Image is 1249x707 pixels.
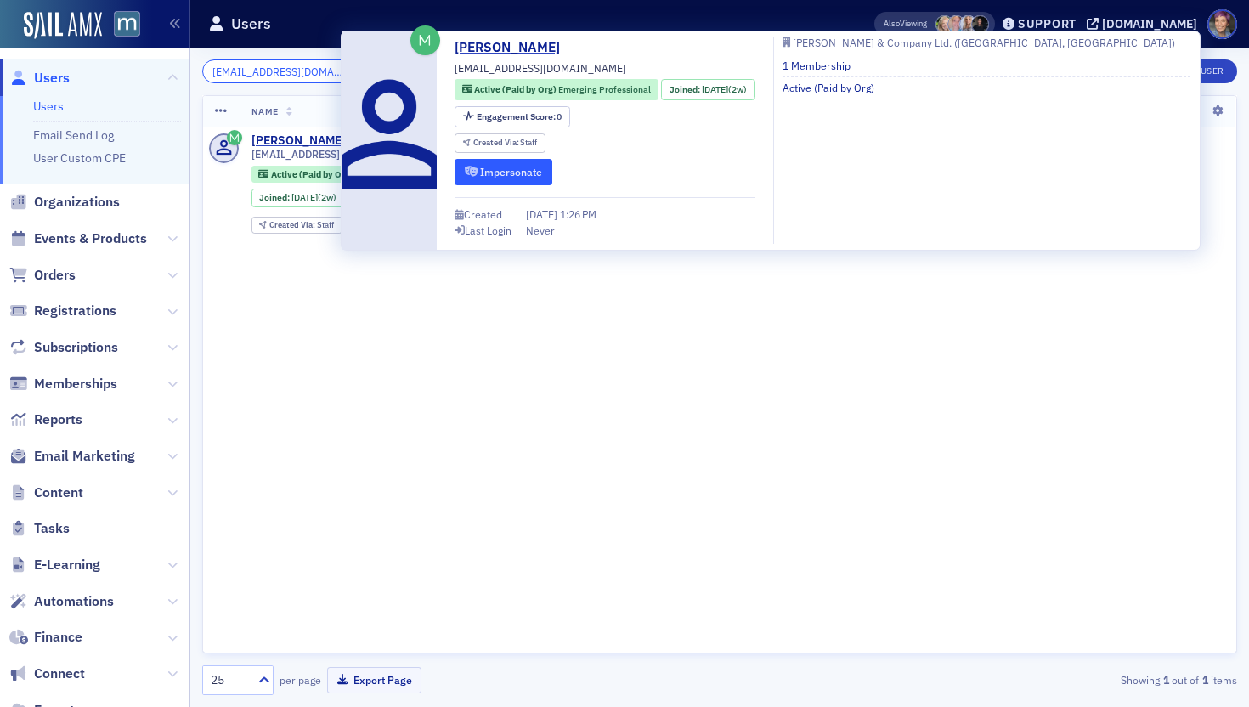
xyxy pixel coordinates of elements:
div: Engagement Score: 0 [455,106,570,127]
button: [DOMAIN_NAME] [1087,18,1203,30]
a: Events & Products [9,229,147,248]
span: Created Via : [473,137,521,148]
span: Emily Trott [959,15,977,33]
a: Orders [9,266,76,285]
div: Joined: 2025-07-29 00:00:00 [251,189,345,207]
div: [DOMAIN_NAME] [1102,16,1197,31]
img: SailAMX [114,11,140,37]
div: Active (Paid by Org): Active (Paid by Org): Emerging Professional [251,166,455,183]
span: [EMAIL_ADDRESS][DOMAIN_NAME] [455,60,626,76]
span: Dee Sullivan [947,15,965,33]
a: Users [33,99,64,114]
span: Automations [34,592,114,611]
a: Active (Paid by Org) [783,80,887,95]
span: Memberships [34,375,117,393]
a: Active (Paid by Org) Emerging Professional [462,83,651,97]
span: Reports [34,410,82,429]
span: Joined : [670,83,702,97]
span: Lauren McDonough [971,15,989,33]
span: E-Learning [34,556,100,574]
span: Tasks [34,519,70,538]
a: Email Send Log [33,127,114,143]
div: Showing out of items [904,672,1237,687]
span: [DATE] [702,83,728,95]
span: Users [34,69,70,88]
span: Finance [34,628,82,647]
a: New User [1166,59,1237,83]
a: Finance [9,628,82,647]
a: Reports [9,410,82,429]
div: Joined: 2025-07-29 00:00:00 [661,79,754,100]
span: Profile [1207,9,1237,39]
strong: 1 [1199,672,1211,687]
span: Email Marketing [34,447,135,466]
h1: Users [231,14,271,34]
span: Engagement Score : [477,110,557,122]
a: [PERSON_NAME] [455,37,573,58]
a: View Homepage [102,11,140,40]
div: Staff [269,221,334,230]
div: 0 [477,112,562,122]
span: Active (Paid by Org) [271,168,355,180]
div: (2w) [702,83,747,97]
button: Export Page [327,667,421,693]
span: [DATE] [291,191,318,203]
a: [PERSON_NAME] & Company Ltd. ([GEOGRAPHIC_DATA], [GEOGRAPHIC_DATA]) [783,37,1190,48]
span: 1:26 PM [560,207,596,221]
a: Organizations [9,193,120,212]
div: Created Via: Staff [455,133,545,153]
span: Emerging Professional [558,83,651,95]
span: Orders [34,266,76,285]
div: Never [526,223,555,238]
span: [DATE] [526,207,560,221]
span: [EMAIL_ADDRESS][DOMAIN_NAME] [251,148,423,161]
span: Events & Products [34,229,147,248]
div: Last Login [465,226,511,235]
a: E-Learning [9,556,100,574]
span: Created Via : [269,219,317,230]
a: Content [9,484,83,502]
div: (2w) [291,192,336,203]
span: Name [251,105,279,117]
span: Content [34,484,83,502]
div: Support [1018,16,1077,31]
strong: 1 [1160,672,1172,687]
a: Email Marketing [9,447,135,466]
a: Subscriptions [9,338,118,357]
div: Active (Paid by Org): Active (Paid by Org): Emerging Professional [455,79,658,100]
a: User Custom CPE [33,150,126,166]
div: Created [464,210,502,219]
a: 1 Membership [783,58,863,73]
span: Organizations [34,193,120,212]
a: [PERSON_NAME] [251,133,346,149]
span: Subscriptions [34,338,118,357]
button: Impersonate [455,159,552,185]
label: per page [280,672,321,687]
a: Automations [9,592,114,611]
div: Staff [473,139,538,148]
div: Also [884,18,900,29]
span: Connect [34,665,85,683]
span: Registrations [34,302,116,320]
img: SailAMX [24,12,102,39]
div: 25 [211,671,248,689]
a: Registrations [9,302,116,320]
span: Viewing [884,18,927,30]
a: Users [9,69,70,88]
a: Tasks [9,519,70,538]
input: Search… [202,59,365,83]
a: Connect [9,665,85,683]
a: Memberships [9,375,117,393]
div: Created Via: Staff [251,217,342,235]
div: [PERSON_NAME] & Company Ltd. ([GEOGRAPHIC_DATA], [GEOGRAPHIC_DATA]) [793,38,1175,48]
span: Rebekah Olson [935,15,953,33]
span: Active (Paid by Org) [474,83,558,95]
span: Joined : [259,192,291,203]
a: Active (Paid by Org) Emerging Professional [258,168,447,179]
